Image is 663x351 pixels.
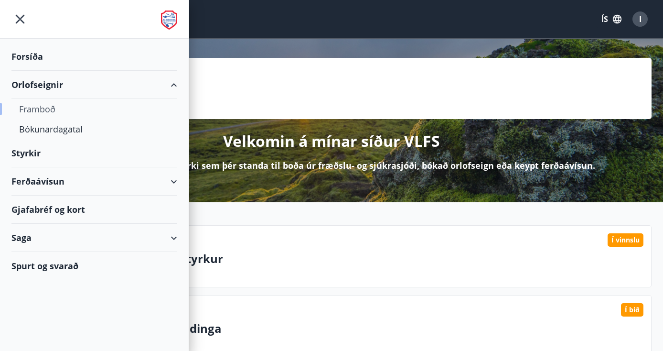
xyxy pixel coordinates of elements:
div: Gjafabréf og kort [11,196,177,224]
div: Ferðaávísun [11,167,177,196]
span: I [639,14,642,24]
div: Forsíða [11,43,177,71]
div: Orlofseignir [11,71,177,99]
p: Hér getur þú sótt um þá styrki sem þér standa til boða úr fræðslu- og sjúkrasjóði, bókað orlofsei... [68,159,595,172]
div: Í bið [621,303,643,317]
p: Gleraugna-/ linsustyrkur [82,251,643,267]
div: Framboð [19,99,170,119]
div: Spurt og svarað [11,252,177,280]
button: ÍS [596,11,627,28]
button: I [629,8,652,31]
img: union_logo [161,11,177,30]
div: Saga [11,224,177,252]
div: Í vinnslu [608,233,643,247]
div: Bókunardagatal [19,119,170,139]
button: menu [11,11,29,28]
div: Styrkir [11,139,177,167]
p: Íslenska fyrir útlendinga [82,320,643,337]
p: Velkomin á mínar síður VLFS [223,131,440,152]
